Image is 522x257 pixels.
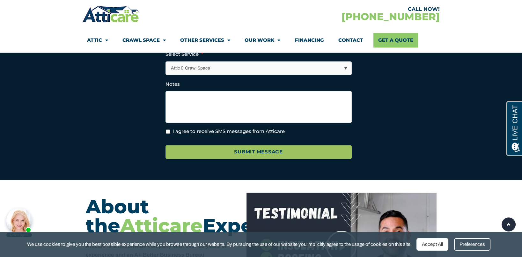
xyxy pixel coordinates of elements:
[416,238,448,251] div: Accept All
[261,7,439,12] div: CALL NOW!
[373,33,418,48] a: Get A Quote
[165,145,352,159] input: Submit Message
[454,238,490,251] div: Preferences
[16,5,51,13] span: Opens a chat window
[165,81,180,87] label: Notes
[180,33,230,48] a: Other Services
[87,33,435,48] nav: Menu
[173,128,285,135] label: I agree to receive SMS messages from Atticare
[27,240,412,248] span: We use cookies to give you the best possible experience while you browse through our website. By ...
[338,33,363,48] a: Contact
[87,33,108,48] a: Attic
[245,33,280,48] a: Our Work
[122,33,166,48] a: Crawl Space
[86,197,240,235] h3: About the Experience
[120,214,203,237] span: Atticare
[3,206,35,238] iframe: Chat Invitation
[295,33,324,48] a: Financing
[165,51,203,57] label: Select Service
